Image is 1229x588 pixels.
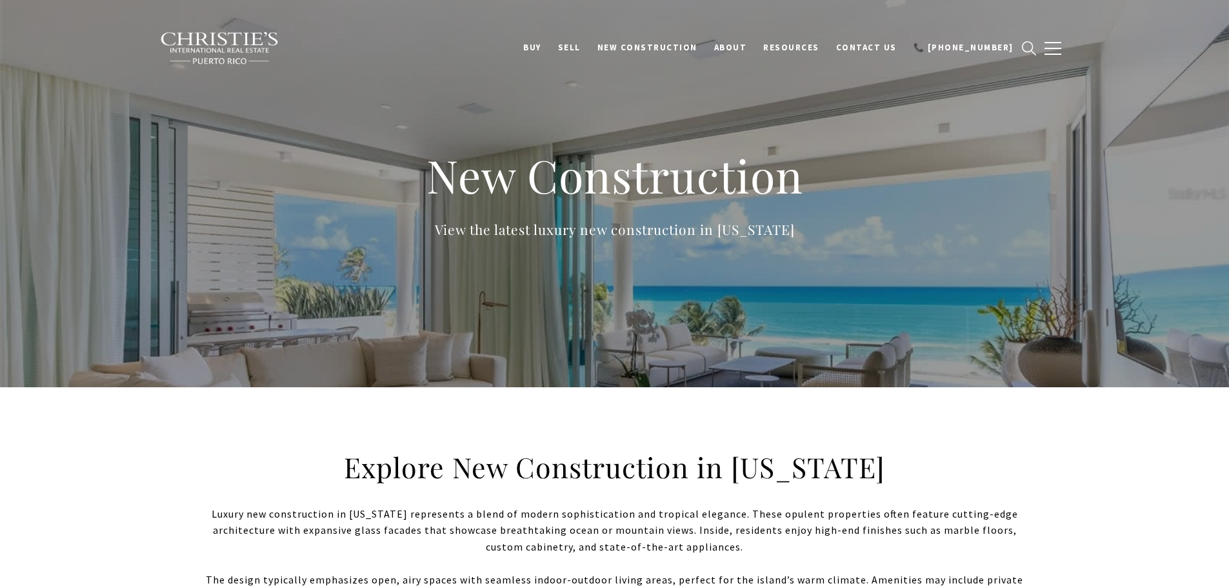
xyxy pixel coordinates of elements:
[160,32,280,65] img: Christie's International Real Estate black text logo
[550,35,589,60] a: SELL
[195,506,1034,556] p: Luxury new construction in [US_STATE] represents a blend of modern sophistication and tropical el...
[357,147,873,204] h1: New Construction
[357,219,873,240] p: View the latest luxury new construction in [US_STATE]
[515,35,550,60] a: BUY
[706,35,755,60] a: About
[589,35,706,60] a: New Construction
[905,35,1022,60] a: 📞 [PHONE_NUMBER]
[597,42,697,53] span: New Construction
[755,35,828,60] a: Resources
[914,42,1014,53] span: 📞 [PHONE_NUMBER]
[836,42,897,53] span: Contact Us
[337,449,892,485] h2: Explore New Construction in [US_STATE]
